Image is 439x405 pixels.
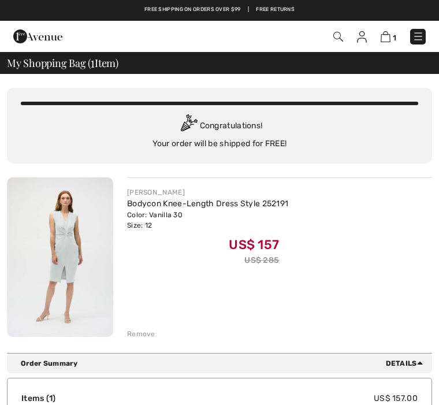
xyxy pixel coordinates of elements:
span: Details [386,358,427,369]
span: 1 [393,34,396,42]
img: Bodycon Knee-Length Dress Style 252191 [7,177,113,337]
a: Bodycon Knee-Length Dress Style 252191 [127,199,288,209]
td: Items ( ) [21,392,165,404]
img: Shopping Bag [381,31,390,42]
img: My Info [357,31,367,43]
div: Order Summary [21,358,427,369]
img: Menu [412,31,424,42]
img: Congratulation2.svg [177,114,200,138]
img: Search [333,32,343,42]
span: | [248,6,249,14]
a: 1ère Avenue [13,31,62,41]
div: Congratulations! Your order will be shipped for FREE! [21,114,418,150]
a: 1 [381,31,396,43]
span: US$ 157 [229,237,279,252]
span: 1 [91,55,95,69]
a: Free shipping on orders over $99 [144,6,241,14]
span: My Shopping Bag ( Item) [7,58,118,68]
a: Free Returns [256,6,295,14]
img: 1ère Avenue [13,25,62,48]
s: US$ 285 [244,255,279,265]
div: [PERSON_NAME] [127,187,288,198]
td: US$ 157.00 [165,392,418,404]
div: Color: Vanilla 30 Size: 12 [127,210,288,231]
div: Remove [127,329,155,339]
span: 1 [49,393,53,403]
